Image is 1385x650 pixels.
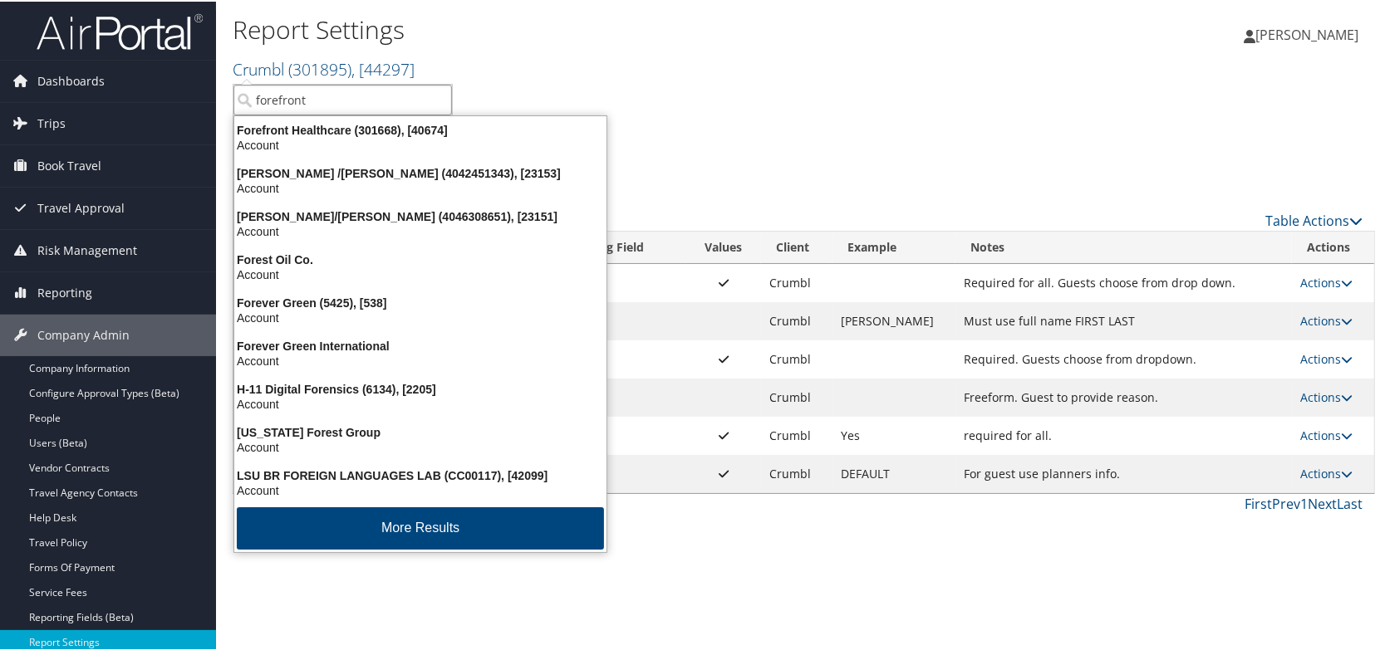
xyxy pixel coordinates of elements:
[1272,493,1300,511] a: Prev
[955,230,1292,262] th: Notes
[37,144,101,185] span: Book Travel
[224,423,616,438] div: [US_STATE] Forest Group
[955,377,1292,415] td: Freeform. Guest to provide reason.
[233,56,415,79] a: Crumbl
[224,294,616,309] div: Forever Green (5425), [538]
[224,164,616,179] div: [PERSON_NAME] /[PERSON_NAME] (4042451343), [23153]
[37,271,92,312] span: Reporting
[224,266,616,281] div: Account
[224,222,616,237] div: Account
[224,481,616,496] div: Account
[224,251,616,266] div: Forest Oil Co.
[224,395,616,410] div: Account
[224,309,616,324] div: Account
[1300,493,1308,511] a: 1
[224,467,616,481] div: LSU BR FOREIGN LANGUAGES LAB (CC00117), [42099]
[233,11,995,46] h1: Report Settings
[37,11,203,50] img: airportal-logo.png
[1255,24,1358,42] span: [PERSON_NAME]
[1300,464,1353,480] a: Actions
[224,136,616,151] div: Account
[1300,273,1353,289] a: Actions
[1308,493,1337,511] a: Next
[832,230,955,262] th: Example
[1244,8,1375,58] a: [PERSON_NAME]
[761,262,832,301] td: Crumbl
[955,415,1292,453] td: required for all.
[37,313,130,354] span: Company Admin
[224,337,616,352] div: Forever Green International
[955,301,1292,339] td: Must use full name FIRST LAST
[761,377,832,415] td: Crumbl
[37,101,66,143] span: Trips
[37,59,105,100] span: Dashboards
[685,230,761,262] th: Values
[1300,349,1353,365] a: Actions
[955,453,1292,491] td: For guest use planners info.
[224,208,616,222] div: [PERSON_NAME]/[PERSON_NAME] (4046308651), [23151]
[1292,230,1374,262] th: Actions
[761,453,832,491] td: Crumbl
[288,56,351,79] span: ( 301895 )
[224,121,616,136] div: Forefront Healthcare (301668), [40674]
[1265,210,1363,228] a: Table Actions
[832,453,955,491] td: DEFAULT
[37,186,125,227] span: Travel Approval
[761,339,832,377] td: Crumbl
[955,262,1292,301] td: Required for all. Guests choose from drop down.
[224,380,616,395] div: H-11 Digital Forensics (6134), [2205]
[955,339,1292,377] td: Required. Guests choose from dropdown.
[832,301,955,339] td: [PERSON_NAME]
[832,415,955,453] td: Yes
[1245,493,1272,511] a: First
[761,415,832,453] td: Crumbl
[1337,493,1363,511] a: Last
[233,83,452,114] input: Search Accounts
[351,56,415,79] span: , [ 44297 ]
[224,179,616,194] div: Account
[237,506,604,548] button: More Results
[761,230,832,262] th: Client
[761,301,832,339] td: Crumbl
[224,438,616,453] div: Account
[37,228,137,270] span: Risk Management
[1300,388,1353,403] a: Actions
[1300,426,1353,442] a: Actions
[224,352,616,367] div: Account
[1300,311,1353,327] a: Actions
